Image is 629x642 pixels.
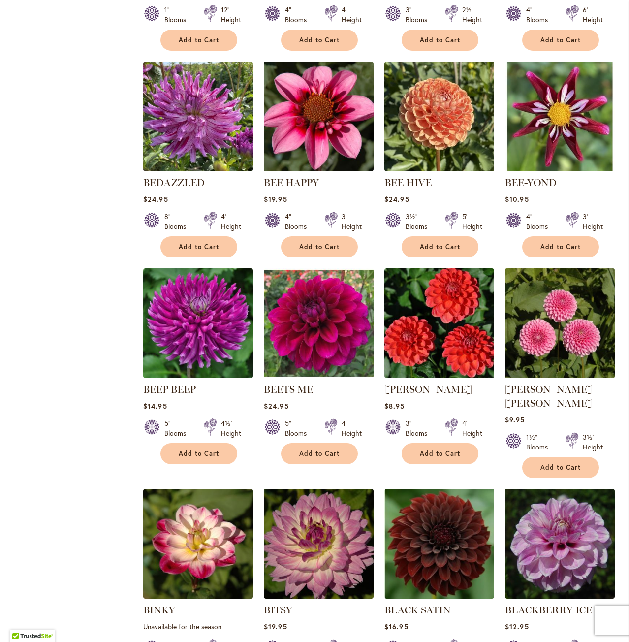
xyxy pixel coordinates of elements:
[143,489,253,599] img: BINKY
[540,463,581,472] span: Add to Cart
[264,401,288,411] span: $24.95
[522,236,599,257] button: Add to Cart
[505,489,615,599] img: BLACKBERRY ICE
[299,36,340,44] span: Add to Cart
[7,607,35,635] iframe: Launch Accessibility Center
[420,36,460,44] span: Add to Cart
[143,401,167,411] span: $14.95
[264,268,374,378] img: BEETS ME
[583,5,603,25] div: 6' Height
[143,62,253,171] img: Bedazzled
[384,268,494,378] img: BENJAMIN MATTHEW
[264,194,287,204] span: $19.95
[285,418,313,438] div: 5" Blooms
[384,371,494,380] a: BENJAMIN MATTHEW
[505,371,615,380] a: BETTY ANNE
[264,604,292,616] a: BITSY
[164,418,192,438] div: 5" Blooms
[402,236,478,257] button: Add to Cart
[342,5,362,25] div: 4' Height
[505,604,592,616] a: BLACKBERRY ICE
[583,432,603,452] div: 3½' Height
[526,212,554,231] div: 4" Blooms
[264,622,287,631] span: $19.95
[420,243,460,251] span: Add to Cart
[522,30,599,51] button: Add to Cart
[406,5,433,25] div: 3" Blooms
[384,604,451,616] a: BLACK SATIN
[164,212,192,231] div: 8" Blooms
[526,5,554,25] div: 4" Blooms
[540,36,581,44] span: Add to Cart
[143,384,196,395] a: BEEP BEEP
[143,591,253,601] a: BINKY
[179,243,219,251] span: Add to Cart
[462,5,482,25] div: 2½' Height
[384,622,408,631] span: $16.95
[384,591,494,601] a: BLACK SATIN
[462,212,482,231] div: 5' Height
[342,212,362,231] div: 3' Height
[160,236,237,257] button: Add to Cart
[143,371,253,380] a: BEEP BEEP
[583,212,603,231] div: 3' Height
[285,212,313,231] div: 4" Blooms
[285,5,313,25] div: 4" Blooms
[160,30,237,51] button: Add to Cart
[299,243,340,251] span: Add to Cart
[264,591,374,601] a: BITSY
[264,62,374,171] img: BEE HAPPY
[179,36,219,44] span: Add to Cart
[143,177,205,189] a: BEDAZZLED
[221,418,241,438] div: 4½' Height
[143,194,168,204] span: $24.95
[505,62,615,171] img: BEE-YOND
[384,164,494,173] a: BEE HIVE
[462,418,482,438] div: 4' Height
[406,418,433,438] div: 3" Blooms
[522,457,599,478] button: Add to Cart
[143,164,253,173] a: Bedazzled
[505,622,529,631] span: $12.95
[402,30,478,51] button: Add to Cart
[540,243,581,251] span: Add to Cart
[406,212,433,231] div: 3½" Blooms
[505,177,557,189] a: BEE-YOND
[505,591,615,601] a: BLACKBERRY ICE
[264,489,374,599] img: BITSY
[160,443,237,464] button: Add to Cart
[143,622,253,631] p: Unavailable for the season
[143,268,253,378] img: BEEP BEEP
[384,62,494,171] img: BEE HIVE
[264,164,374,173] a: BEE HAPPY
[384,489,494,599] img: BLACK SATIN
[281,236,358,257] button: Add to Cart
[505,194,529,204] span: $10.95
[505,384,593,409] a: [PERSON_NAME] [PERSON_NAME]
[164,5,192,25] div: 1" Blooms
[503,266,618,381] img: BETTY ANNE
[526,432,554,452] div: 1½" Blooms
[384,384,472,395] a: [PERSON_NAME]
[402,443,478,464] button: Add to Cart
[281,30,358,51] button: Add to Cart
[264,177,319,189] a: BEE HAPPY
[179,449,219,458] span: Add to Cart
[420,449,460,458] span: Add to Cart
[221,5,241,25] div: 12" Height
[384,401,405,411] span: $8.95
[342,418,362,438] div: 4' Height
[264,371,374,380] a: BEETS ME
[264,384,313,395] a: BEETS ME
[221,212,241,231] div: 4' Height
[505,415,525,424] span: $9.95
[281,443,358,464] button: Add to Cart
[384,177,432,189] a: BEE HIVE
[143,604,175,616] a: BINKY
[505,164,615,173] a: BEE-YOND
[299,449,340,458] span: Add to Cart
[384,194,409,204] span: $24.95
